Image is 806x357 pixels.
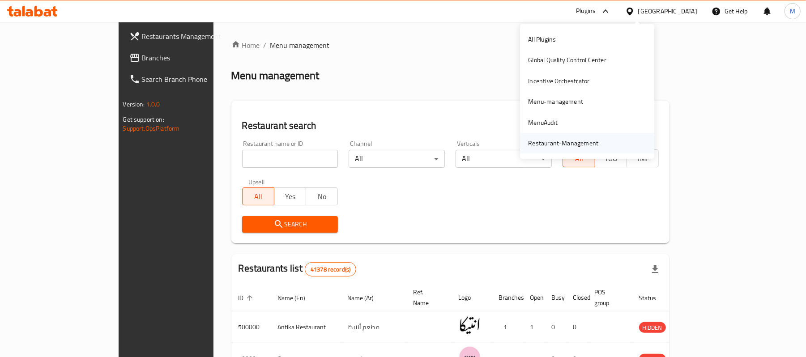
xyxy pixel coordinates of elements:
div: MenuAudit [528,118,558,127]
span: 41378 record(s) [305,265,356,274]
input: Search for restaurant name or ID.. [242,150,338,168]
h2: Restaurant search [242,119,659,132]
a: Branches [122,47,253,68]
button: Yes [274,187,306,205]
span: Search [249,219,331,230]
span: Status [639,293,668,303]
div: Global Quality Control Center [528,55,606,65]
span: Search Branch Phone [142,74,246,85]
a: Support.OpsPlatform [123,123,180,134]
div: Plugins [576,6,596,17]
span: Yes [278,190,303,203]
span: TGO [599,152,623,165]
li: / [264,40,267,51]
button: No [306,187,338,205]
th: Busy [545,284,566,311]
th: Open [523,284,545,311]
div: Incentive Orchestrator [528,76,589,86]
span: Name (Ar) [348,293,386,303]
a: Restaurants Management [122,25,253,47]
span: Name (En) [278,293,317,303]
th: Logo [452,284,492,311]
button: All [242,187,274,205]
span: 1.0.0 [146,98,160,110]
span: Restaurants Management [142,31,246,42]
img: Antika Restaurant [459,314,481,336]
div: All Plugins [528,34,556,44]
h2: Restaurants list [239,262,357,276]
span: Ref. Name [414,287,441,308]
td: 1 [492,311,523,343]
td: 1 [523,311,545,343]
td: مطعم أنتيكا [341,311,406,343]
div: All [349,150,445,168]
span: ID [239,293,256,303]
span: Menu management [270,40,330,51]
a: Search Branch Phone [122,68,253,90]
span: HIDDEN [639,323,666,333]
div: Export file [644,259,666,280]
span: M [790,6,795,16]
th: Closed [566,284,588,311]
span: TMP [631,152,655,165]
td: 0 [545,311,566,343]
label: Upsell [248,178,265,185]
span: All [246,190,271,203]
span: No [310,190,334,203]
td: 0 [566,311,588,343]
td: Antika Restaurant [271,311,341,343]
span: Branches [142,52,246,63]
span: POS group [595,287,621,308]
th: Branches [492,284,523,311]
div: Menu-management [528,97,583,107]
span: Version: [123,98,145,110]
div: Total records count [305,262,356,276]
button: Search [242,216,338,233]
nav: breadcrumb [231,40,670,51]
div: All [456,150,552,168]
span: All [567,152,591,165]
span: Get support on: [123,114,164,125]
div: [GEOGRAPHIC_DATA] [638,6,697,16]
h2: Menu management [231,68,320,83]
div: Restaurant-Management [528,138,598,148]
div: HIDDEN [639,322,666,333]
